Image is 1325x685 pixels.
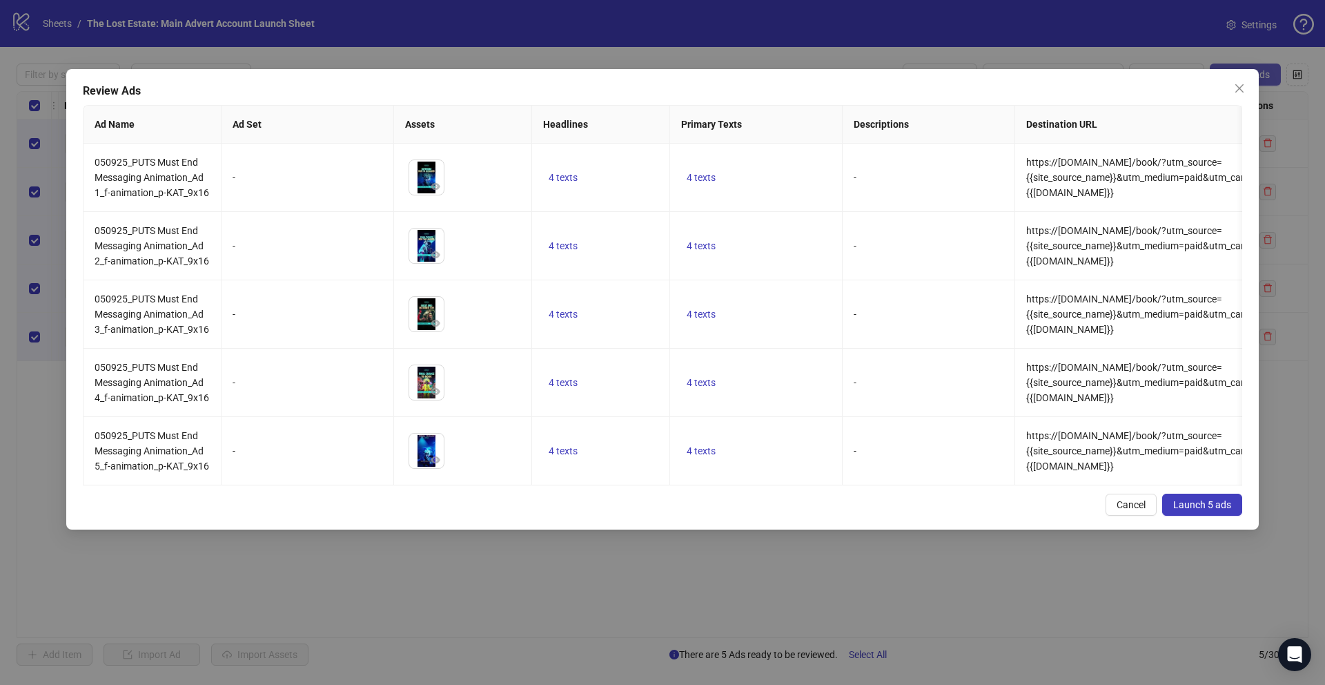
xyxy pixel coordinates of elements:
[95,362,209,403] span: 050925_PUTS Must End Messaging Animation_Ad 4_f-animation_p-KAT_9x16
[431,455,440,465] span: eye
[409,434,444,468] img: Asset 1
[233,443,382,459] div: -
[233,238,382,253] div: -
[543,169,583,186] button: 4 texts
[233,307,382,322] div: -
[687,445,716,456] span: 4 texts
[543,238,583,254] button: 4 texts
[427,178,444,195] button: Preview
[1278,638,1311,671] div: Open Intercom Messenger
[1026,225,1279,267] span: https://[DOMAIN_NAME]/book/?utm_source={{site_source_name}}&utm_medium=paid&utm_campaign={{[DOMAI...
[427,452,444,468] button: Preview
[854,172,856,183] span: -
[681,306,721,322] button: 4 texts
[95,430,209,472] span: 050925_PUTS Must End Messaging Animation_Ad 5_f-animation_p-KAT_9x16
[681,374,721,391] button: 4 texts
[431,182,440,191] span: eye
[431,250,440,260] span: eye
[409,365,444,400] img: Asset 1
[670,106,843,144] th: Primary Texts
[854,309,856,320] span: -
[543,374,583,391] button: 4 texts
[1026,293,1279,335] span: https://[DOMAIN_NAME]/book/?utm_source={{site_source_name}}&utm_medium=paid&utm_campaign={{[DOMAI...
[409,160,444,195] img: Asset 1
[687,172,716,183] span: 4 texts
[1117,499,1146,510] span: Cancel
[1026,430,1279,472] span: https://[DOMAIN_NAME]/book/?utm_source={{site_source_name}}&utm_medium=paid&utm_campaign={{[DOMAI...
[409,229,444,263] img: Asset 1
[427,247,444,263] button: Preview
[1162,494,1242,516] button: Launch 5 ads
[687,377,716,388] span: 4 texts
[83,83,1242,99] div: Review Ads
[233,170,382,185] div: -
[1106,494,1157,516] button: Cancel
[1234,83,1245,94] span: close
[431,318,440,328] span: eye
[854,445,856,456] span: -
[681,443,721,459] button: 4 texts
[543,443,583,459] button: 4 texts
[549,445,578,456] span: 4 texts
[854,240,856,251] span: -
[549,172,578,183] span: 4 texts
[1026,157,1279,198] span: https://[DOMAIN_NAME]/book/?utm_source={{site_source_name}}&utm_medium=paid&utm_campaign={{[DOMAI...
[1228,77,1250,99] button: Close
[843,106,1015,144] th: Descriptions
[95,157,209,198] span: 050925_PUTS Must End Messaging Animation_Ad 1_f-animation_p-KAT_9x16
[854,377,856,388] span: -
[687,309,716,320] span: 4 texts
[687,240,716,251] span: 4 texts
[84,106,222,144] th: Ad Name
[427,315,444,331] button: Preview
[394,106,532,144] th: Assets
[1015,106,1290,144] th: Destination URL
[409,297,444,331] img: Asset 1
[543,306,583,322] button: 4 texts
[233,375,382,390] div: -
[681,238,721,254] button: 4 texts
[549,377,578,388] span: 4 texts
[427,383,444,400] button: Preview
[222,106,394,144] th: Ad Set
[681,169,721,186] button: 4 texts
[1173,499,1231,510] span: Launch 5 ads
[549,309,578,320] span: 4 texts
[549,240,578,251] span: 4 texts
[431,387,440,396] span: eye
[1026,362,1279,403] span: https://[DOMAIN_NAME]/book/?utm_source={{site_source_name}}&utm_medium=paid&utm_campaign={{[DOMAI...
[95,293,209,335] span: 050925_PUTS Must End Messaging Animation_Ad 3_f-animation_p-KAT_9x16
[532,106,670,144] th: Headlines
[95,225,209,267] span: 050925_PUTS Must End Messaging Animation_Ad 2_f-animation_p-KAT_9x16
